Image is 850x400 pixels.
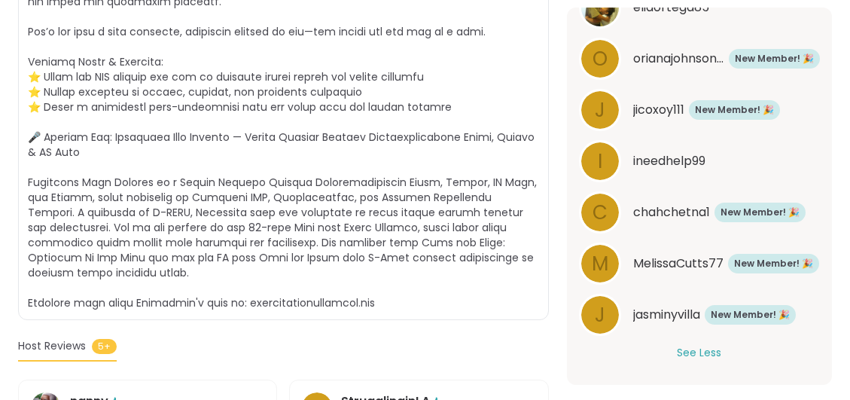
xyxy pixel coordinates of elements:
[633,255,724,273] span: MelissaCutts77
[598,147,602,176] span: i
[721,206,800,219] span: New Member! 🎉
[595,96,605,125] span: j
[579,140,820,182] a: iineedhelp99
[593,44,608,74] span: o
[734,257,813,270] span: New Member! 🎉
[18,338,86,354] span: Host Reviews
[579,191,820,234] a: cchahchetna1New Member! 🎉
[595,301,605,330] span: j
[579,294,820,336] a: jjasminyvillaNew Member! 🎉
[677,345,721,361] button: See Less
[735,52,814,66] span: New Member! 🎉
[633,203,710,221] span: chahchetna1
[695,103,774,117] span: New Member! 🎉
[579,243,820,285] a: MMelissaCutts77New Member! 🎉
[92,339,117,354] span: 5+
[593,198,608,227] span: c
[633,50,724,68] span: orianajohnson2018
[579,38,820,80] a: oorianajohnson2018New Member! 🎉
[633,101,684,119] span: jicoxoy111
[633,306,700,324] span: jasminyvilla
[633,152,705,170] span: ineedhelp99
[592,249,608,279] span: M
[711,308,790,322] span: New Member! 🎉
[579,89,820,131] a: jjicoxoy111New Member! 🎉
